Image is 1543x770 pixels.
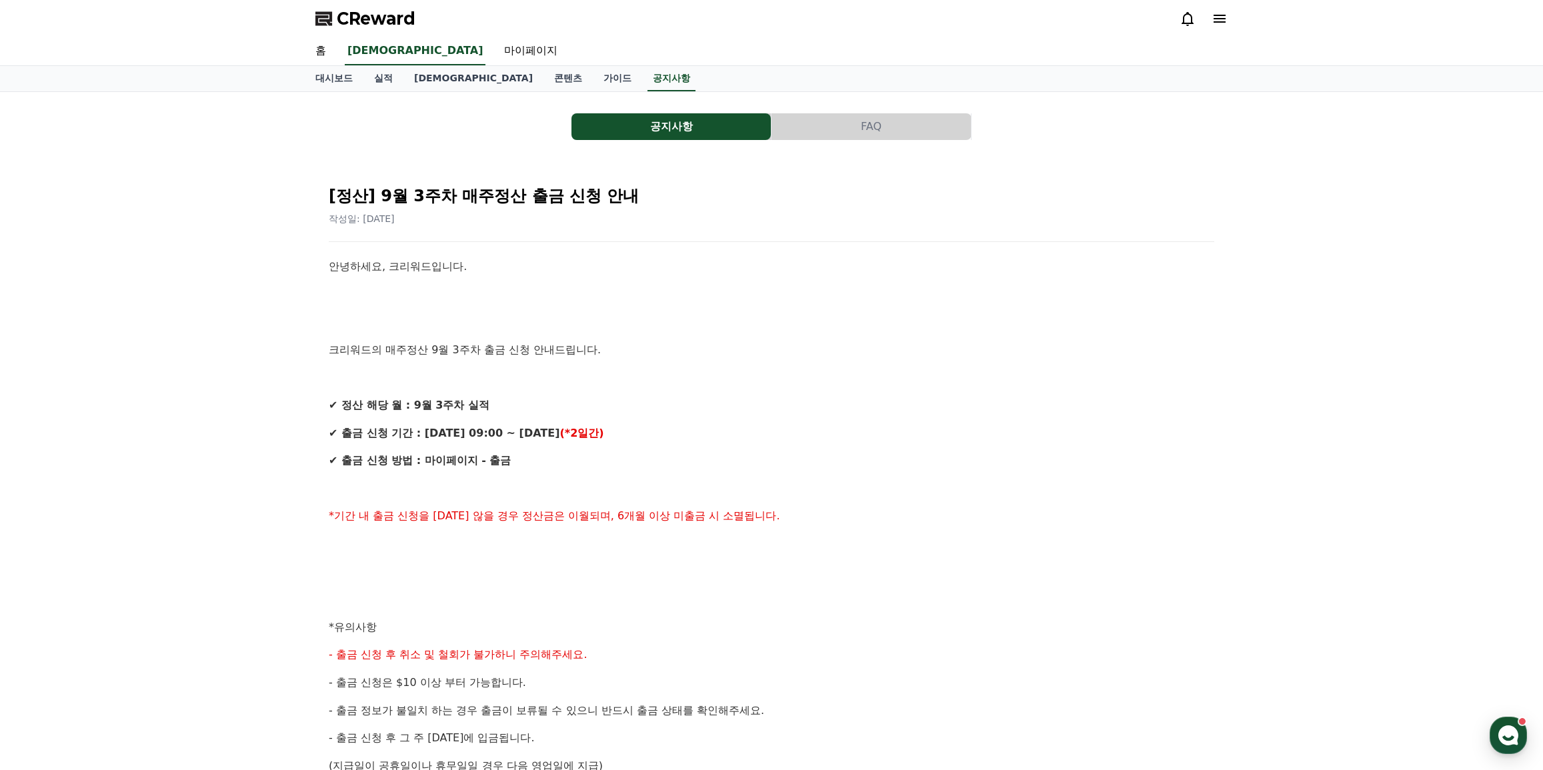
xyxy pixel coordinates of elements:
[329,185,1214,207] h2: [정산] 9월 3주차 매주정산 출금 신청 안내
[329,427,559,439] strong: ✔ 출금 신청 기간 : [DATE] 09:00 ~ [DATE]
[329,258,1214,275] p: 안녕하세요, 크리워드입니다.
[329,648,587,661] span: - 출금 신청 후 취소 및 철회가 불가하니 주의해주세요.
[329,341,1214,359] p: 크리워드의 매주정산 9월 3주차 출금 신청 안내드립니다.
[329,509,780,522] span: *기간 내 출금 신청을 [DATE] 않을 경우 정산금은 이월되며, 6개월 이상 미출금 시 소멸됩니다.
[403,66,543,91] a: [DEMOGRAPHIC_DATA]
[329,454,511,467] strong: ✔ 출금 신청 방법 : 마이페이지 - 출금
[305,37,337,65] a: 홈
[543,66,593,91] a: 콘텐츠
[363,66,403,91] a: 실적
[315,8,415,29] a: CReward
[571,113,771,140] button: 공지사항
[345,37,485,65] a: [DEMOGRAPHIC_DATA]
[593,66,642,91] a: 가이드
[559,427,603,439] strong: (*2일간)
[329,621,377,633] span: *유의사항
[329,676,526,689] span: - 출금 신청은 $10 이상 부터 가능합니다.
[305,66,363,91] a: 대시보드
[329,213,395,224] span: 작성일: [DATE]
[337,8,415,29] span: CReward
[493,37,568,65] a: 마이페이지
[329,731,535,744] span: - 출금 신청 후 그 주 [DATE]에 입금됩니다.
[329,704,764,717] span: - 출금 정보가 불일치 하는 경우 출금이 보류될 수 있으니 반드시 출금 상태를 확인해주세요.
[329,399,489,411] strong: ✔ 정산 해당 월 : 9월 3주차 실적
[647,66,695,91] a: 공지사항
[771,113,971,140] button: FAQ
